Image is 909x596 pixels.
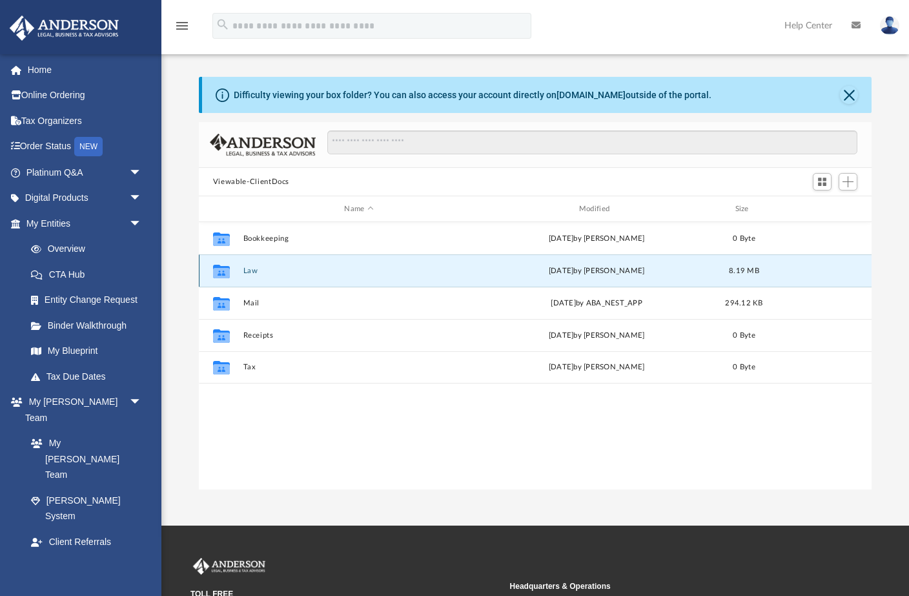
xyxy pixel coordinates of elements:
img: User Pic [880,16,899,35]
span: [DATE] [549,267,574,274]
div: id [205,203,237,215]
span: 294.12 KB [725,300,762,307]
span: 0 Byte [733,332,755,339]
a: menu [174,25,190,34]
a: Online Ordering [9,83,161,108]
a: [DOMAIN_NAME] [557,90,626,100]
input: Search files and folders [327,130,858,155]
div: [DATE] by ABA_NEST_APP [480,298,712,309]
div: Name [242,203,475,215]
i: search [216,17,230,32]
button: Receipts [243,331,475,340]
div: id [775,203,866,215]
img: Anderson Advisors Platinum Portal [190,558,268,575]
a: Client Referrals [18,529,155,555]
div: grid [199,222,872,490]
div: [DATE] by [PERSON_NAME] [480,233,712,245]
span: arrow_drop_down [129,185,155,212]
span: arrow_drop_down [129,159,155,186]
a: My [PERSON_NAME] Teamarrow_drop_down [9,389,155,431]
div: [DATE] by [PERSON_NAME] [480,362,712,373]
a: Entity Change Request [18,287,161,313]
button: Viewable-ClientDocs [213,176,289,188]
button: Switch to Grid View [813,173,832,191]
div: Modified [480,203,713,215]
div: [DATE] by [PERSON_NAME] [480,330,712,342]
span: 0 Byte [733,235,755,242]
button: Mail [243,299,475,307]
button: Bookkeeping [243,234,475,243]
a: My Entitiesarrow_drop_down [9,211,161,236]
a: Tax Due Dates [18,364,161,389]
a: Platinum Q&Aarrow_drop_down [9,159,161,185]
span: 8.19 MB [729,267,759,274]
button: Add [839,173,858,191]
button: Close [840,86,858,104]
button: Tax [243,363,475,371]
div: by [PERSON_NAME] [480,265,712,277]
span: arrow_drop_down [129,389,155,416]
div: Size [718,203,770,215]
a: [PERSON_NAME] System [18,488,155,529]
a: Binder Walkthrough [18,313,161,338]
span: arrow_drop_down [129,211,155,237]
div: Difficulty viewing your box folder? You can also access your account directly on outside of the p... [234,88,711,102]
span: 0 Byte [733,364,755,371]
a: My [PERSON_NAME] Team [18,431,148,488]
a: Digital Productsarrow_drop_down [9,185,161,211]
a: My Blueprint [18,338,155,364]
img: Anderson Advisors Platinum Portal [6,15,123,41]
i: menu [174,18,190,34]
a: CTA Hub [18,262,161,287]
a: Home [9,57,161,83]
div: NEW [74,137,103,156]
a: Order StatusNEW [9,134,161,160]
button: Law [243,267,475,275]
a: Tax Organizers [9,108,161,134]
small: Headquarters & Operations [510,581,821,592]
a: Overview [18,236,161,262]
